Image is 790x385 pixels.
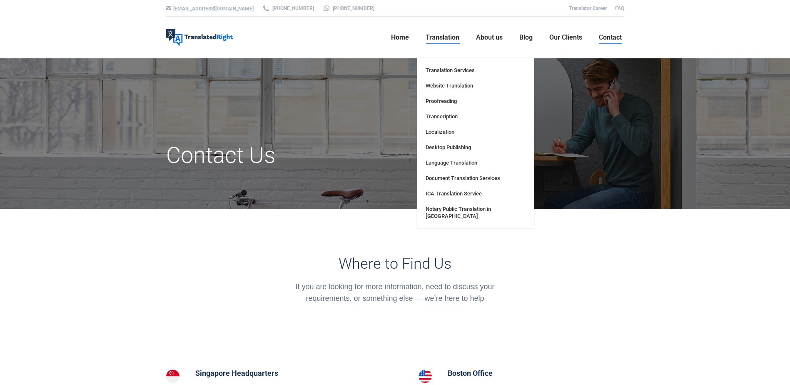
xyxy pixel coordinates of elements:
[421,93,530,109] a: Proofreading
[166,29,233,46] img: Translated Right
[322,5,374,12] a: [PHONE_NUMBER]
[421,140,530,155] a: Desktop Publishing
[426,190,482,197] span: ICA Translation Service
[549,33,582,42] span: Our Clients
[474,24,505,51] a: About us
[599,33,622,42] span: Contact
[426,144,471,151] span: Desktop Publishing
[419,370,432,383] img: Boston Office
[262,5,314,12] a: [PHONE_NUMBER]
[547,24,585,51] a: Our Clients
[569,5,607,11] a: Translator Career
[421,201,530,224] a: Notary Public Translation in [GEOGRAPHIC_DATA]
[391,33,409,42] span: Home
[423,24,462,51] a: Translation
[519,33,533,42] span: Blog
[426,175,500,182] span: Document Translation Services
[426,128,454,135] span: Localization
[421,186,530,201] a: ICA Translation Service
[426,205,526,220] span: Notary Public Translation in [GEOGRAPHIC_DATA]
[284,281,506,304] div: If you are looking for more information, need to discuss your requirements, or something else — w...
[284,255,506,272] h3: Where to Find Us
[173,6,254,12] a: [EMAIL_ADDRESS][DOMAIN_NAME]
[426,113,458,120] span: Transcription
[426,82,473,89] span: Website Translation
[421,62,530,78] a: Translation Services
[517,24,535,51] a: Blog
[421,109,530,124] a: Transcription
[448,367,513,379] h5: Boston Office
[426,67,475,74] span: Translation Services
[476,33,503,42] span: About us
[421,124,530,140] a: Localization
[421,170,530,186] a: Document Translation Services
[166,142,467,169] h1: Contact Us
[596,24,624,51] a: Contact
[195,367,316,379] h5: Singapore Headquarters
[421,78,530,93] a: Website Translation
[426,159,477,166] span: Language Translation
[421,155,530,170] a: Language Translation
[426,33,459,42] span: Translation
[426,97,457,105] span: Proofreading
[615,5,624,11] a: FAQ
[166,370,179,383] img: Singapore Headquarters
[389,24,411,51] a: Home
